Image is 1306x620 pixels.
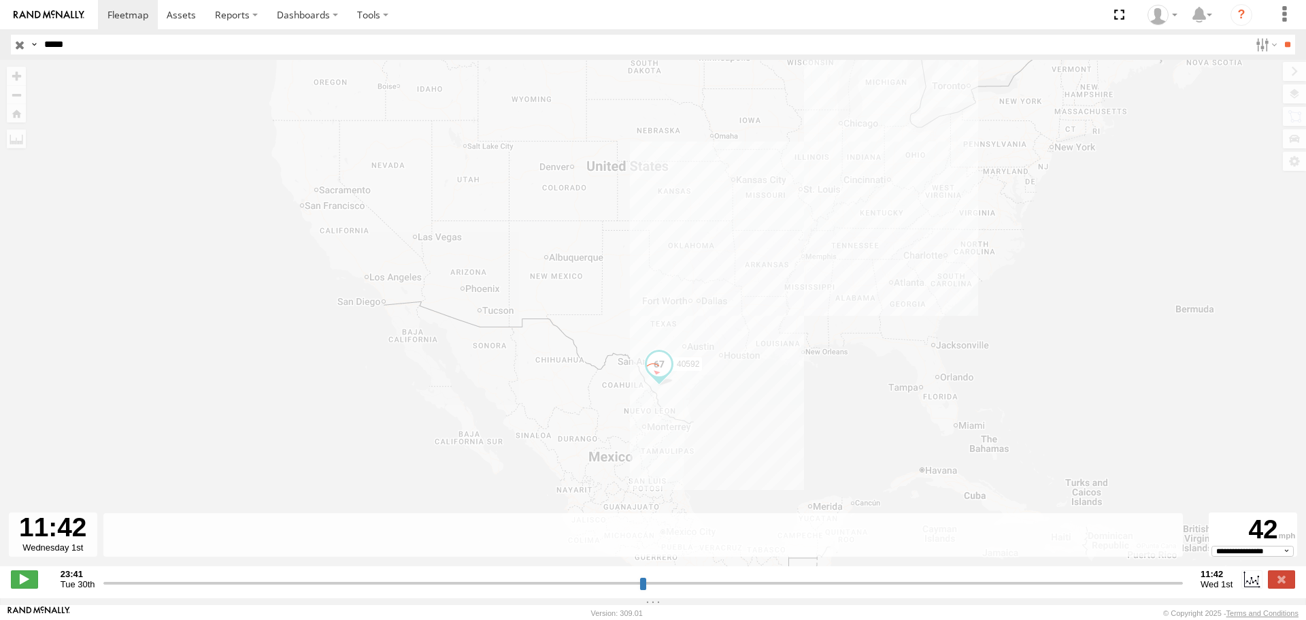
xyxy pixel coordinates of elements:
a: Terms and Conditions [1226,609,1299,617]
img: rand-logo.svg [14,10,84,20]
label: Search Query [29,35,39,54]
label: Play/Stop [11,570,38,588]
span: Tue 30th Sep 2025 [61,579,95,589]
a: Visit our Website [7,606,70,620]
strong: 23:41 [61,569,95,579]
i: ? [1230,4,1252,26]
div: Caseta Laredo TX [1143,5,1182,25]
label: Close [1268,570,1295,588]
div: © Copyright 2025 - [1163,609,1299,617]
div: 42 [1211,515,1295,546]
strong: 11:42 [1201,569,1233,579]
span: Wed 1st Oct 2025 [1201,579,1233,589]
label: Search Filter Options [1250,35,1279,54]
div: Version: 309.01 [591,609,643,617]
